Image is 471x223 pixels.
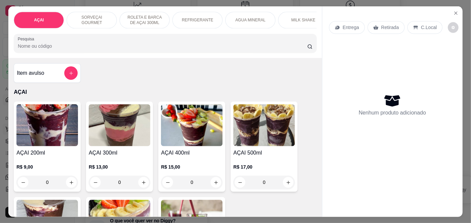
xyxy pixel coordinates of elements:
h4: AÇAI 300ml [89,149,150,157]
button: Close [450,8,461,18]
p: R$ 9,00 [17,164,78,170]
button: add-separate-item [64,66,78,79]
p: AGUA MINERAL [235,17,265,23]
p: MILK SHAKE [291,17,315,23]
p: Retirada [381,24,399,31]
p: Entrega [343,24,359,31]
p: R$ 17,00 [233,164,295,170]
button: decrease-product-quantity [448,22,459,33]
p: Nenhum produto adicionado [359,109,426,117]
label: Pesquisa [18,36,37,42]
input: Pesquisa [18,42,307,49]
h4: AÇAI 200ml [17,149,78,157]
h4: Item avulso [17,69,44,77]
img: product-image [233,104,295,146]
p: AÇAI [34,17,44,23]
p: C.Local [421,24,437,31]
p: AÇAI [14,88,316,96]
p: R$ 13,00 [89,164,150,170]
h4: AÇAI 400ml [161,149,223,157]
img: product-image [161,104,223,146]
h4: AÇAI 500ml [233,149,295,157]
p: R$ 15,00 [161,164,223,170]
img: product-image [89,104,150,146]
p: ROLETA E BARCA DE AÇAI 300ML [125,15,164,25]
p: SORVEÇAI GOURMET [72,15,111,25]
p: REFRIGERANTE [182,17,213,23]
img: product-image [17,104,78,146]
